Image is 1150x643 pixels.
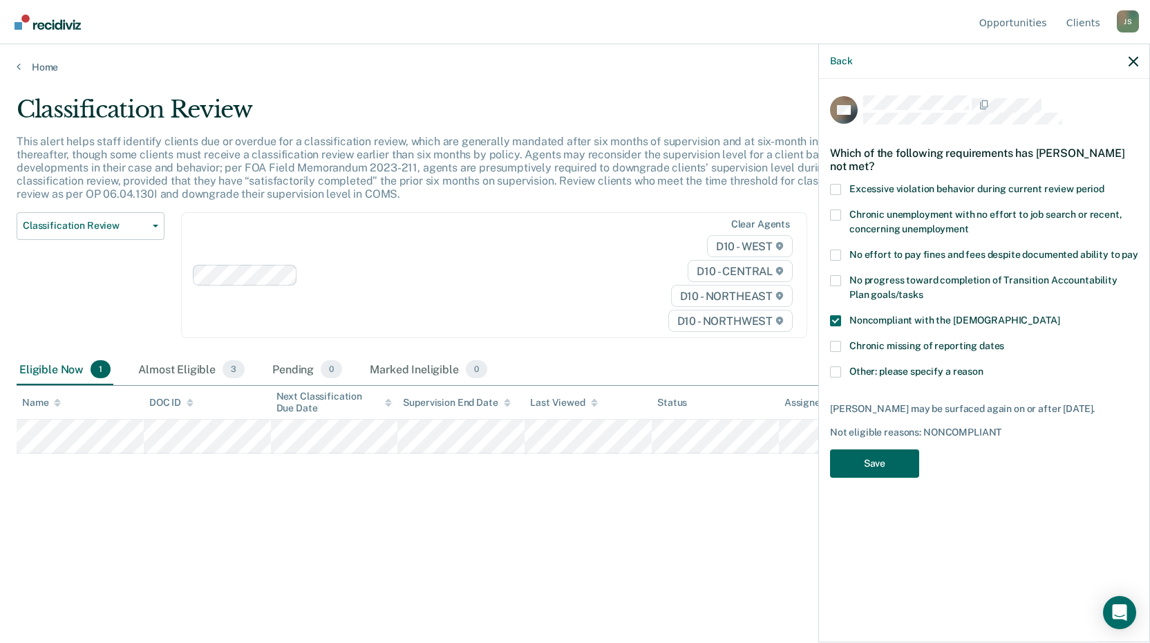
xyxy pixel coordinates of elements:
[671,285,793,307] span: D10 - NORTHEAST
[17,135,864,201] p: This alert helps staff identify clients due or overdue for a classification review, which are gen...
[830,136,1138,184] div: Which of the following requirements has [PERSON_NAME] not met?
[15,15,81,30] img: Recidiviz
[22,397,61,409] div: Name
[1103,596,1136,629] div: Open Intercom Messenger
[276,391,393,414] div: Next Classification Due Date
[849,340,1004,351] span: Chronic missing of reporting dates
[707,235,793,257] span: D10 - WEST
[403,397,510,409] div: Supervision End Date
[321,360,342,378] span: 0
[849,366,983,377] span: Other: please specify a reason
[830,427,1138,438] div: Not eligible reasons: NONCOMPLIANT
[849,249,1138,260] span: No effort to pay fines and fees despite documented ability to pay
[17,355,113,385] div: Eligible Now
[270,355,345,385] div: Pending
[830,55,852,67] button: Back
[849,183,1104,194] span: Excessive violation behavior during current review period
[731,218,790,230] div: Clear agents
[149,397,194,409] div: DOC ID
[657,397,687,409] div: Status
[1117,10,1139,32] button: Profile dropdown button
[367,355,490,385] div: Marked Ineligible
[849,209,1122,234] span: Chronic unemployment with no effort to job search or recent, concerning unemployment
[668,310,793,332] span: D10 - NORTHWEST
[17,61,1133,73] a: Home
[849,274,1118,300] span: No progress toward completion of Transition Accountability Plan goals/tasks
[135,355,247,385] div: Almost Eligible
[23,220,147,232] span: Classification Review
[784,397,849,409] div: Assigned to
[1117,10,1139,32] div: J S
[830,449,919,478] button: Save
[91,360,111,378] span: 1
[688,260,793,282] span: D10 - CENTRAL
[17,95,879,135] div: Classification Review
[530,397,597,409] div: Last Viewed
[849,315,1059,326] span: Noncompliant with the [DEMOGRAPHIC_DATA]
[830,403,1138,415] div: [PERSON_NAME] may be surfaced again on or after [DATE].
[466,360,487,378] span: 0
[223,360,245,378] span: 3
